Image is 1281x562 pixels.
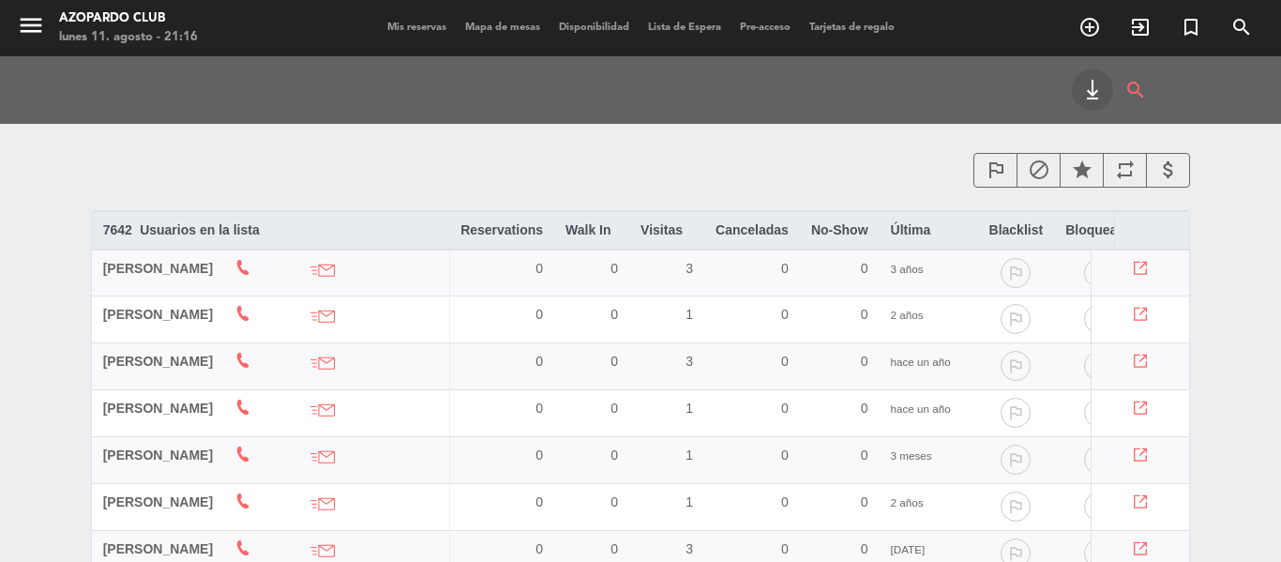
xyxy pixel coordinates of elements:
th: Última [880,211,978,249]
span: 0 [781,541,789,556]
span: [DATE] [891,543,926,555]
i: outlined_flag [985,159,1007,181]
span: [PERSON_NAME] [103,401,213,416]
span: 0 [535,401,543,416]
span: 0 [535,494,543,509]
span: 0 [861,448,868,463]
th: Reservations [449,211,554,249]
span: 3 [686,261,693,276]
b: 7642 [103,222,132,237]
span: 3 años [891,263,924,275]
span: 0 [861,261,868,276]
span: Mapa de mesas [456,23,550,33]
span: 2 años [891,309,924,321]
i: exit_to_app [1129,16,1152,38]
span: 0 [861,307,868,322]
span: 0 [535,541,543,556]
span: 0 [535,307,543,322]
span: hace un año [891,356,951,368]
span: 0 [781,448,789,463]
i: keyboard_tab [1081,79,1104,101]
span: 3 meses [891,449,932,462]
span: 0 [861,541,868,556]
span: Mis reservas [378,23,456,33]
i: attach_money [1157,159,1180,181]
th: Walk In [554,211,629,249]
span: hace un año [891,403,951,415]
span: [PERSON_NAME] [103,354,213,369]
i: star [1071,159,1093,181]
span: 0 [610,401,618,416]
i: outlined_flag [1001,304,1031,334]
span: 0 [610,261,618,276]
i: outlined_flag [1001,398,1031,428]
span: 0 [861,494,868,509]
i: repeat [1114,159,1137,181]
i: block [1084,351,1114,381]
span: 0 [781,354,789,369]
span: 0 [535,448,543,463]
span: 0 [861,401,868,416]
span: 0 [781,401,789,416]
i: block [1084,445,1114,475]
span: [PERSON_NAME] [103,541,213,556]
i: menu [17,11,45,39]
span: 3 [686,541,693,556]
th: Canceladas [704,211,800,249]
i: add_circle_outline [1078,16,1101,38]
span: Tarjetas de regalo [800,23,904,33]
span: 0 [781,494,789,509]
div: Azopardo Club [59,9,198,28]
span: 1 [686,448,693,463]
i: block [1084,492,1114,522]
i: block [1084,304,1114,334]
span: 1 [686,307,693,322]
span: 0 [781,307,789,322]
span: [PERSON_NAME] [103,261,213,276]
span: 0 [781,261,789,276]
span: [PERSON_NAME] [103,494,213,509]
span: Lista de Espera [639,23,731,33]
div: lunes 11. agosto - 21:16 [59,28,198,47]
th: Blacklist [978,211,1055,249]
span: 0 [535,354,543,369]
span: [PERSON_NAME] [103,307,213,322]
span: Usuarios en la lista [140,222,260,237]
i: outlined_flag [1001,351,1031,381]
i: turned_in_not [1180,16,1202,38]
i: outlined_flag [1001,445,1031,475]
i: outlined_flag [1001,492,1031,522]
th: No-Show [800,211,880,249]
span: Disponibilidad [550,23,639,33]
span: 2 años [891,496,924,509]
th: Bloqueado [1054,211,1144,249]
span: 0 [610,307,618,322]
span: Pre-acceso [731,23,800,33]
span: 0 [861,354,868,369]
span: 1 [686,401,693,416]
span: 0 [535,261,543,276]
span: 0 [610,354,618,369]
i: search [1230,16,1253,38]
span: 0 [610,448,618,463]
span: 0 [610,541,618,556]
th: Visitas [629,211,704,249]
span: 1 [686,494,693,509]
i: outlined_flag [1001,258,1031,288]
span: [PERSON_NAME] [103,448,213,463]
button: menu [17,11,45,46]
i: block [1084,398,1114,428]
span: 3 [686,354,693,369]
i: block [1028,159,1050,181]
i: block [1084,258,1114,288]
span: 0 [610,494,618,509]
i: search [1124,69,1147,111]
